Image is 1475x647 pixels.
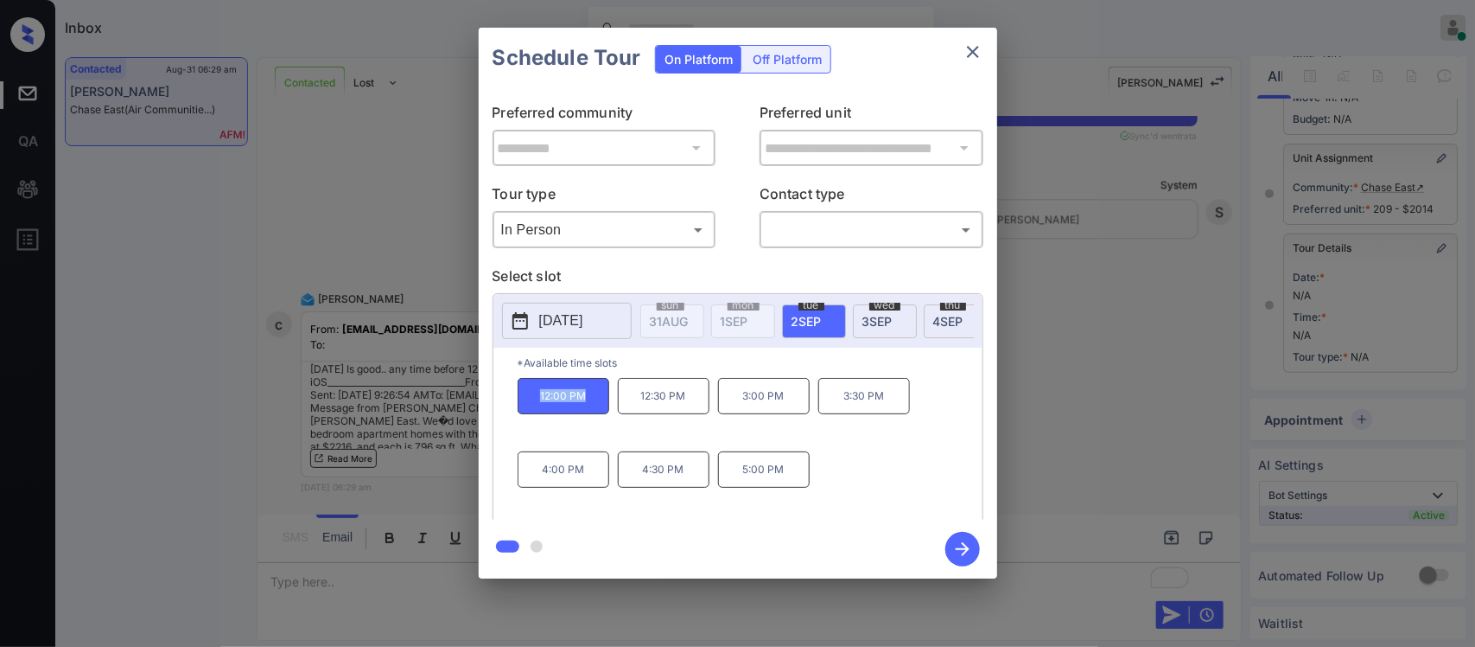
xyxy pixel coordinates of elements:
[493,183,716,211] p: Tour type
[933,314,963,329] span: 4 SEP
[618,378,709,414] p: 12:30 PM
[956,35,990,69] button: close
[760,102,983,130] p: Preferred unit
[539,311,583,331] p: [DATE]
[782,304,846,338] div: date-select
[935,527,990,572] button: btn-next
[518,452,609,488] p: 4:00 PM
[924,304,988,338] div: date-select
[718,452,810,488] p: 5:00 PM
[940,300,966,311] span: thu
[656,46,741,73] div: On Platform
[493,102,716,130] p: Preferred community
[518,348,982,378] p: *Available time slots
[869,300,900,311] span: wed
[853,304,917,338] div: date-select
[818,378,910,414] p: 3:30 PM
[497,215,712,244] div: In Person
[502,303,632,339] button: [DATE]
[479,28,655,88] h2: Schedule Tour
[760,183,983,211] p: Contact type
[744,46,830,73] div: Off Platform
[618,452,709,488] p: 4:30 PM
[718,378,810,414] p: 3:00 PM
[798,300,824,311] span: tue
[518,378,609,414] p: 12:00 PM
[862,314,893,329] span: 3 SEP
[792,314,822,329] span: 2 SEP
[493,266,983,293] p: Select slot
